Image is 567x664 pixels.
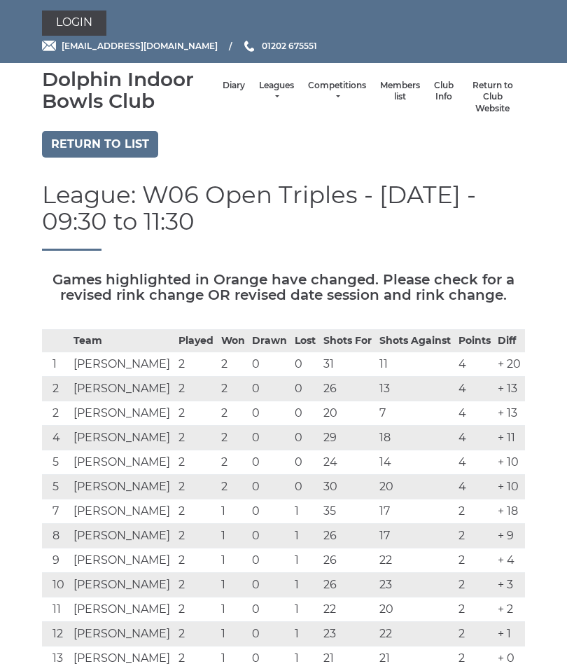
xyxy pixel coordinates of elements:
[175,352,218,377] td: 2
[248,475,291,499] td: 0
[376,377,455,401] td: 13
[455,622,495,646] td: 2
[175,401,218,426] td: 2
[291,401,319,426] td: 0
[308,80,366,103] a: Competitions
[455,573,495,597] td: 2
[376,352,455,377] td: 11
[42,401,70,426] td: 2
[291,622,319,646] td: 1
[42,272,525,303] h5: Games highlighted in Orange have changed. Please check for a revised rink change OR revised date ...
[320,475,376,499] td: 30
[455,524,495,548] td: 2
[175,377,218,401] td: 2
[175,499,218,524] td: 2
[248,450,291,475] td: 0
[376,597,455,622] td: 20
[291,524,319,548] td: 1
[494,450,525,475] td: + 10
[242,39,317,53] a: Phone us 01202 675551
[320,573,376,597] td: 26
[70,377,175,401] td: [PERSON_NAME]
[70,548,175,573] td: [PERSON_NAME]
[320,377,376,401] td: 26
[218,548,249,573] td: 1
[175,573,218,597] td: 2
[320,426,376,450] td: 29
[248,597,291,622] td: 0
[248,377,291,401] td: 0
[248,401,291,426] td: 0
[223,80,245,92] a: Diary
[218,401,249,426] td: 2
[175,622,218,646] td: 2
[376,426,455,450] td: 18
[291,426,319,450] td: 0
[320,622,376,646] td: 23
[218,426,249,450] td: 2
[376,330,455,352] th: Shots Against
[494,475,525,499] td: + 10
[320,524,376,548] td: 26
[175,597,218,622] td: 2
[291,330,319,352] th: Lost
[218,475,249,499] td: 2
[291,573,319,597] td: 1
[494,548,525,573] td: + 4
[320,597,376,622] td: 22
[42,41,56,51] img: Email
[218,499,249,524] td: 1
[494,597,525,622] td: + 2
[70,524,175,548] td: [PERSON_NAME]
[42,39,218,53] a: Email [EMAIL_ADDRESS][DOMAIN_NAME]
[218,524,249,548] td: 1
[42,11,106,36] a: Login
[248,622,291,646] td: 0
[262,41,317,51] span: 01202 675551
[42,131,158,158] a: Return to list
[175,548,218,573] td: 2
[291,475,319,499] td: 0
[70,597,175,622] td: [PERSON_NAME]
[320,450,376,475] td: 24
[218,622,249,646] td: 1
[291,499,319,524] td: 1
[320,548,376,573] td: 26
[494,622,525,646] td: + 1
[62,41,218,51] span: [EMAIL_ADDRESS][DOMAIN_NAME]
[455,548,495,573] td: 2
[380,80,420,103] a: Members list
[42,597,70,622] td: 11
[70,622,175,646] td: [PERSON_NAME]
[376,401,455,426] td: 7
[218,352,249,377] td: 2
[291,548,319,573] td: 1
[494,573,525,597] td: + 3
[70,450,175,475] td: [PERSON_NAME]
[291,352,319,377] td: 0
[455,401,495,426] td: 4
[291,450,319,475] td: 0
[248,499,291,524] td: 0
[42,352,70,377] td: 1
[455,426,495,450] td: 4
[259,80,294,103] a: Leagues
[376,622,455,646] td: 22
[320,499,376,524] td: 35
[175,475,218,499] td: 2
[320,330,376,352] th: Shots For
[455,377,495,401] td: 4
[376,524,455,548] td: 17
[70,401,175,426] td: [PERSON_NAME]
[244,41,254,52] img: Phone us
[455,450,495,475] td: 4
[42,377,70,401] td: 2
[42,622,70,646] td: 12
[434,80,454,103] a: Club Info
[248,330,291,352] th: Drawn
[218,597,249,622] td: 1
[291,377,319,401] td: 0
[218,450,249,475] td: 2
[248,426,291,450] td: 0
[248,352,291,377] td: 0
